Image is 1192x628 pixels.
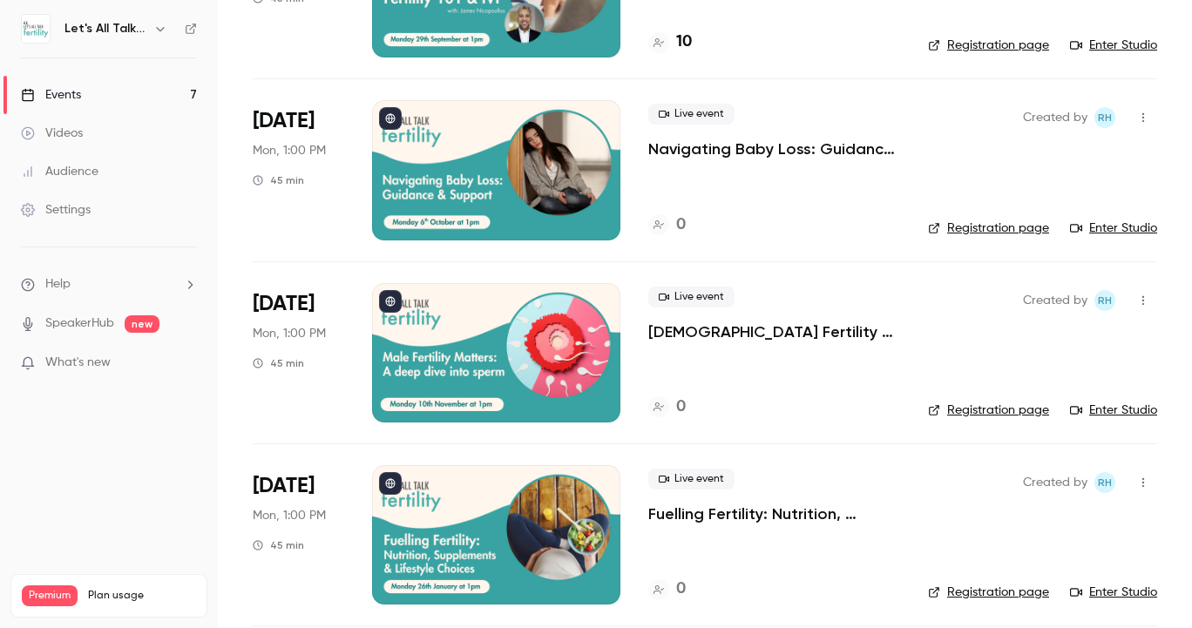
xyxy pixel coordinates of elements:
span: Help [45,275,71,294]
span: Premium [22,585,78,606]
a: Registration page [928,402,1049,419]
div: Oct 6 Mon, 1:00 PM (Europe/London) [253,100,344,240]
span: Robyn Harris [1094,472,1115,493]
span: Mon, 1:00 PM [253,142,326,159]
div: Videos [21,125,83,142]
span: Live event [648,287,735,307]
span: Created by [1023,290,1087,311]
a: Enter Studio [1070,584,1157,601]
span: new [125,315,159,333]
a: Navigating Baby Loss: Guidance & Support [648,138,900,159]
div: Audience [21,163,98,180]
div: Settings [21,201,91,219]
span: [DATE] [253,472,315,500]
span: RH [1098,472,1112,493]
a: Registration page [928,37,1049,54]
a: Enter Studio [1070,37,1157,54]
span: Created by [1023,472,1087,493]
span: RH [1098,290,1112,311]
span: RH [1098,107,1112,128]
div: 45 min [253,538,304,552]
div: 45 min [253,356,304,370]
h4: 10 [676,30,692,54]
a: Registration page [928,584,1049,601]
a: SpeakerHub [45,314,114,333]
span: What's new [45,354,111,372]
span: Live event [648,104,735,125]
h4: 0 [676,577,686,601]
span: Robyn Harris [1094,107,1115,128]
span: Mon, 1:00 PM [253,325,326,342]
a: Fuelling Fertility: Nutrition, Supplements & Lifestyle Choices [648,503,900,524]
a: Enter Studio [1070,402,1157,419]
a: Enter Studio [1070,219,1157,237]
h6: Let's All Talk Fertility Live [64,20,146,37]
div: Jan 26 Mon, 1:00 PM (Europe/London) [253,465,344,604]
img: Let's All Talk Fertility Live [22,15,50,43]
a: [DEMOGRAPHIC_DATA] Fertility Matters: A deep dive into sperm [648,321,900,342]
span: [DATE] [253,290,315,318]
a: 0 [648,395,686,419]
a: 0 [648,577,686,601]
span: Created by [1023,107,1087,128]
div: Events [21,86,81,104]
div: 45 min [253,173,304,187]
h4: 0 [676,395,686,419]
span: Plan usage [88,589,196,603]
a: 0 [648,213,686,237]
span: Robyn Harris [1094,290,1115,311]
span: [DATE] [253,107,315,135]
a: 10 [648,30,692,54]
span: Live event [648,469,735,490]
li: help-dropdown-opener [21,275,197,294]
span: Mon, 1:00 PM [253,507,326,524]
iframe: Noticeable Trigger [176,355,197,371]
h4: 0 [676,213,686,237]
a: Registration page [928,219,1049,237]
div: Nov 10 Mon, 1:00 PM (Europe/London) [253,283,344,422]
